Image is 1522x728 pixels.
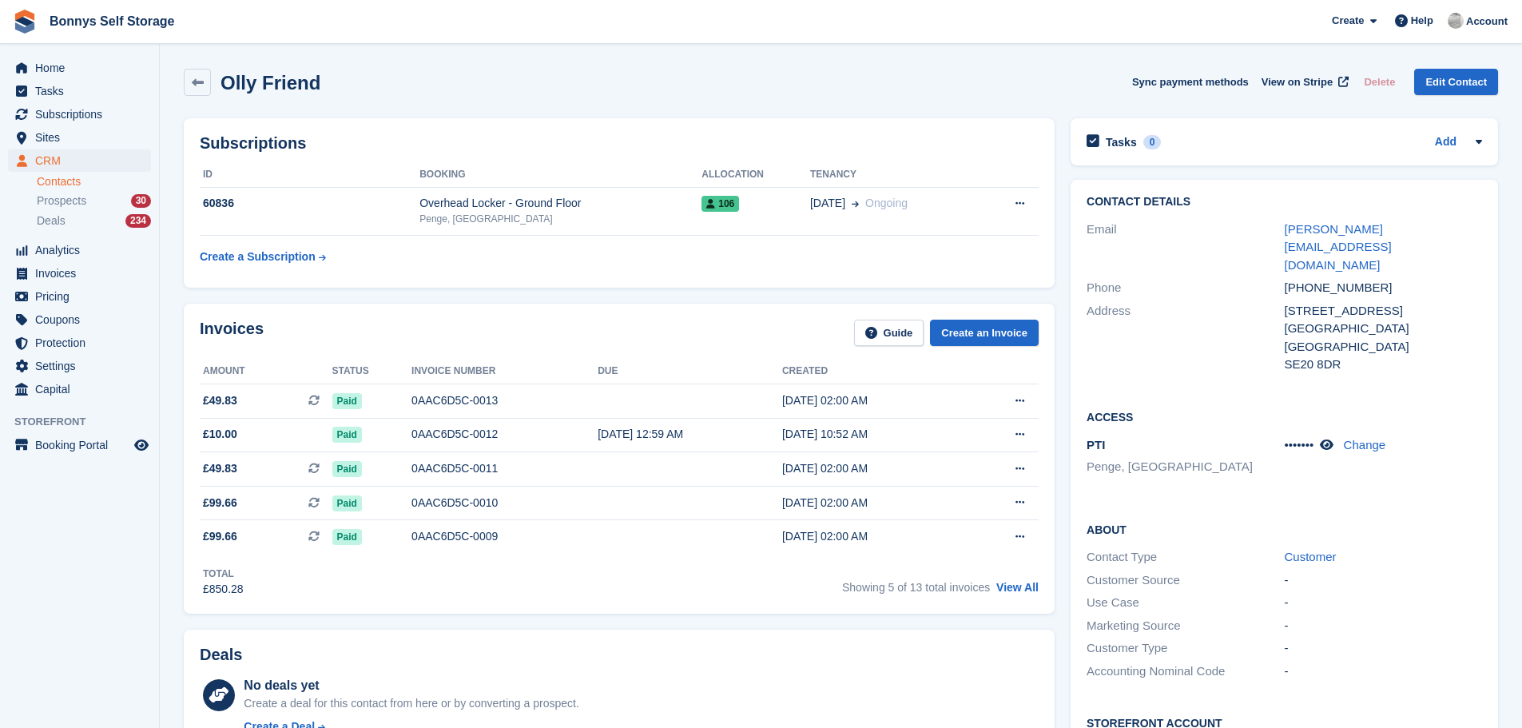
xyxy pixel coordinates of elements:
[8,57,151,79] a: menu
[1285,438,1314,452] span: •••••••
[332,427,362,443] span: Paid
[332,461,362,477] span: Paid
[598,359,782,384] th: Due
[782,359,967,384] th: Created
[203,581,244,598] div: £850.28
[930,320,1039,346] a: Create an Invoice
[200,195,419,212] div: 60836
[1087,571,1284,590] div: Customer Source
[244,676,578,695] div: No deals yet
[8,285,151,308] a: menu
[131,194,151,208] div: 30
[1132,69,1249,95] button: Sync payment methods
[200,249,316,265] div: Create a Subscription
[244,695,578,712] div: Create a deal for this contact from here or by converting a prospect.
[996,581,1039,594] a: View All
[1087,279,1284,297] div: Phone
[37,174,151,189] a: Contacts
[14,414,159,430] span: Storefront
[200,242,326,272] a: Create a Subscription
[1285,571,1482,590] div: -
[203,460,237,477] span: £49.83
[35,262,131,284] span: Invoices
[8,378,151,400] a: menu
[842,581,990,594] span: Showing 5 of 13 total invoices
[1106,135,1137,149] h2: Tasks
[1255,69,1352,95] a: View on Stripe
[411,426,598,443] div: 0AAC6D5C-0012
[35,126,131,149] span: Sites
[8,308,151,331] a: menu
[35,355,131,377] span: Settings
[125,214,151,228] div: 234
[598,426,782,443] div: [DATE] 12:59 AM
[35,103,131,125] span: Subscriptions
[200,359,332,384] th: Amount
[1285,222,1392,272] a: [PERSON_NAME][EMAIL_ADDRESS][DOMAIN_NAME]
[1087,617,1284,635] div: Marketing Source
[411,392,598,409] div: 0AAC6D5C-0013
[810,195,845,212] span: [DATE]
[203,495,237,511] span: £99.66
[35,80,131,102] span: Tasks
[701,196,739,212] span: 106
[782,528,967,545] div: [DATE] 02:00 AM
[200,162,419,188] th: ID
[35,308,131,331] span: Coupons
[1344,438,1386,452] a: Change
[8,262,151,284] a: menu
[332,529,362,545] span: Paid
[203,528,237,545] span: £99.66
[35,239,131,261] span: Analytics
[332,393,362,409] span: Paid
[1285,279,1482,297] div: [PHONE_NUMBER]
[200,320,264,346] h2: Invoices
[1285,617,1482,635] div: -
[1285,320,1482,338] div: [GEOGRAPHIC_DATA]
[411,495,598,511] div: 0AAC6D5C-0010
[1285,594,1482,612] div: -
[35,149,131,172] span: CRM
[1143,135,1162,149] div: 0
[8,239,151,261] a: menu
[865,197,908,209] span: Ongoing
[1285,662,1482,681] div: -
[1357,69,1401,95] button: Delete
[203,567,244,581] div: Total
[37,213,151,229] a: Deals 234
[1087,408,1482,424] h2: Access
[701,162,810,188] th: Allocation
[419,162,701,188] th: Booking
[1087,521,1482,537] h2: About
[221,72,320,93] h2: Olly Friend
[1087,196,1482,209] h2: Contact Details
[1087,594,1284,612] div: Use Case
[1332,13,1364,29] span: Create
[1087,639,1284,658] div: Customer Type
[43,8,181,34] a: Bonnys Self Storage
[35,57,131,79] span: Home
[37,193,151,209] a: Prospects 30
[13,10,37,34] img: stora-icon-8386f47178a22dfd0bd8f6a31ec36ba5ce8667c1dd55bd0f319d3a0aa187defe.svg
[200,134,1039,153] h2: Subscriptions
[1466,14,1508,30] span: Account
[1285,356,1482,374] div: SE20 8DR
[8,434,151,456] a: menu
[203,426,237,443] span: £10.00
[411,460,598,477] div: 0AAC6D5C-0011
[419,195,701,212] div: Overhead Locker - Ground Floor
[1285,550,1337,563] a: Customer
[35,378,131,400] span: Capital
[1087,458,1284,476] li: Penge, [GEOGRAPHIC_DATA]
[1435,133,1456,152] a: Add
[35,434,131,456] span: Booking Portal
[1087,221,1284,275] div: Email
[1262,74,1333,90] span: View on Stripe
[1414,69,1498,95] a: Edit Contact
[1285,639,1482,658] div: -
[411,359,598,384] th: Invoice number
[35,285,131,308] span: Pricing
[854,320,924,346] a: Guide
[132,436,151,455] a: Preview store
[1285,302,1482,320] div: [STREET_ADDRESS]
